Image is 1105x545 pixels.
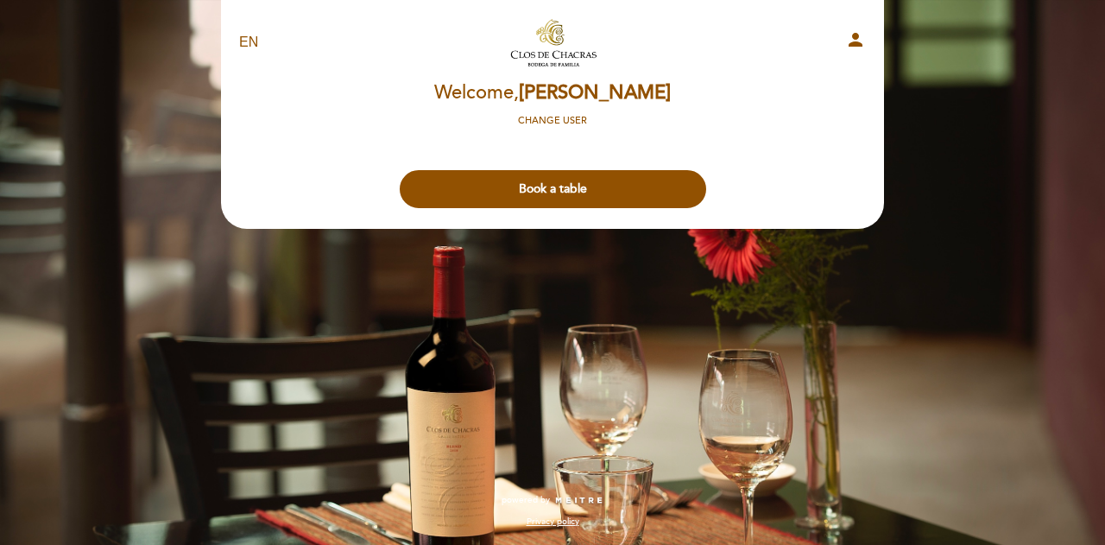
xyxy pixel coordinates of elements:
[519,81,671,105] span: [PERSON_NAME]
[445,19,660,67] a: Clos Restó
[434,83,671,104] h2: Welcome,
[502,494,603,506] a: powered by
[845,29,866,56] button: person
[845,29,866,50] i: person
[502,494,550,506] span: powered by
[400,170,706,208] button: Book a table
[513,113,592,129] button: Change user
[527,516,579,528] a: Privacy policy
[554,497,603,505] img: MEITRE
